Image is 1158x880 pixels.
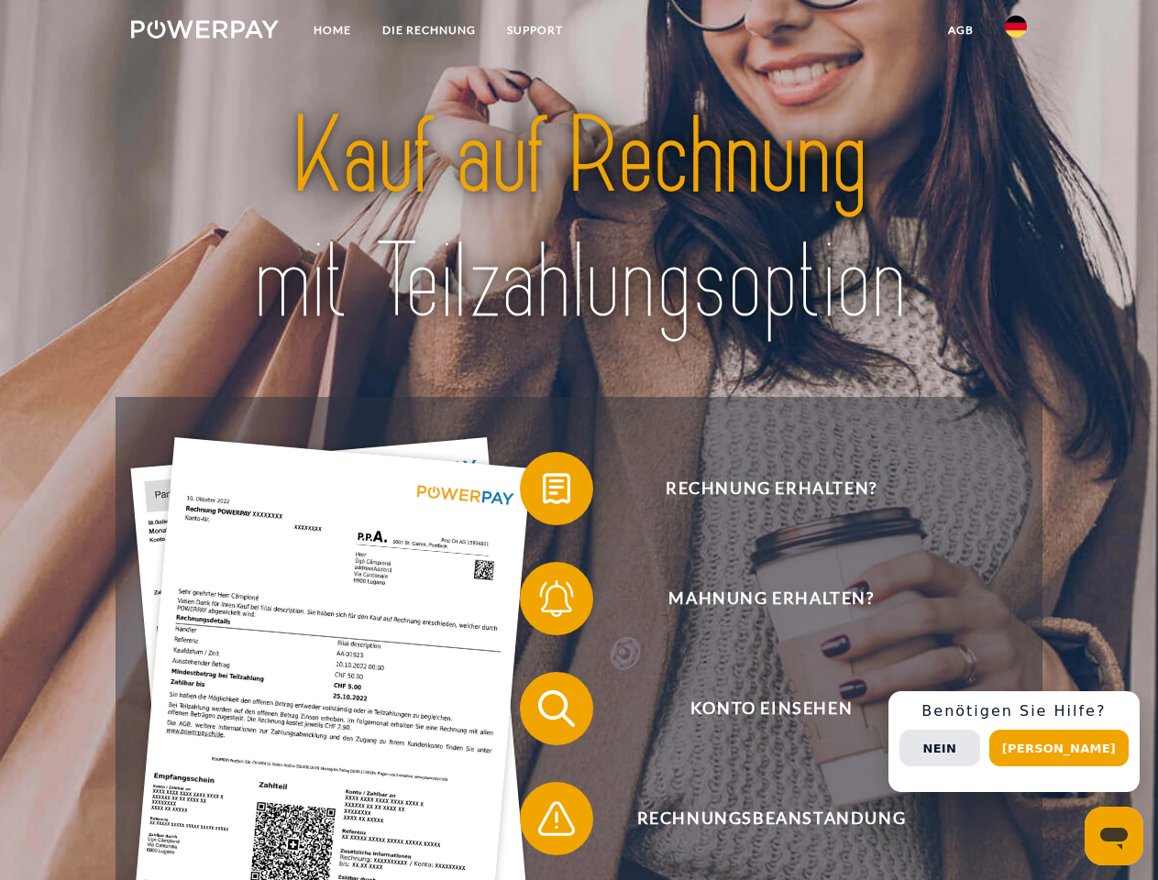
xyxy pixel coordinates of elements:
a: Home [298,14,367,47]
a: SUPPORT [491,14,579,47]
iframe: Schaltfläche zum Öffnen des Messaging-Fensters [1085,807,1143,865]
button: [PERSON_NAME] [989,730,1129,766]
span: Mahnung erhalten? [546,562,996,635]
button: Konto einsehen [520,672,997,745]
span: Rechnung erhalten? [546,452,996,525]
img: qb_warning.svg [534,796,579,841]
a: DIE RECHNUNG [367,14,491,47]
img: qb_search.svg [534,686,579,731]
button: Rechnungsbeanstandung [520,782,997,855]
button: Rechnung erhalten? [520,452,997,525]
img: qb_bill.svg [534,466,579,511]
span: Rechnungsbeanstandung [546,782,996,855]
h3: Benötigen Sie Hilfe? [899,702,1129,720]
img: qb_bell.svg [534,576,579,621]
img: de [1005,16,1027,38]
div: Schnellhilfe [888,691,1140,792]
button: Nein [899,730,980,766]
a: agb [932,14,989,47]
img: title-powerpay_de.svg [175,88,983,351]
img: logo-powerpay-white.svg [131,20,279,38]
button: Mahnung erhalten? [520,562,997,635]
span: Konto einsehen [546,672,996,745]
